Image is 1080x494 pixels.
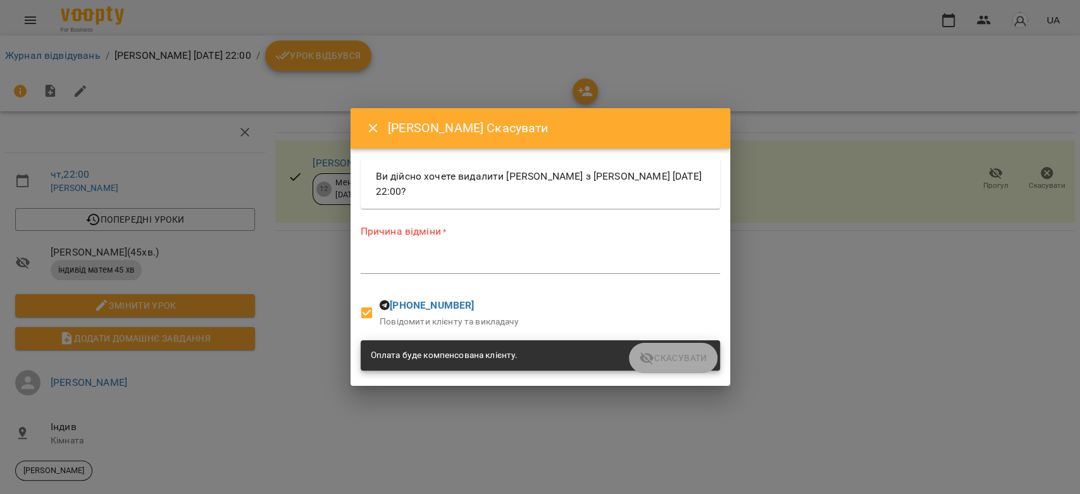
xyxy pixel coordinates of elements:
[380,316,519,328] p: Повідомити клієнту та викладачу
[361,224,720,238] label: Причина відміни
[358,113,388,144] button: Close
[361,159,720,209] div: Ви дійсно хочете видалити [PERSON_NAME] з [PERSON_NAME] [DATE] 22:00?
[390,299,474,311] a: [PHONE_NUMBER]
[371,344,518,367] div: Оплата буде компенсована клієнту.
[388,118,714,138] h6: [PERSON_NAME] Скасувати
